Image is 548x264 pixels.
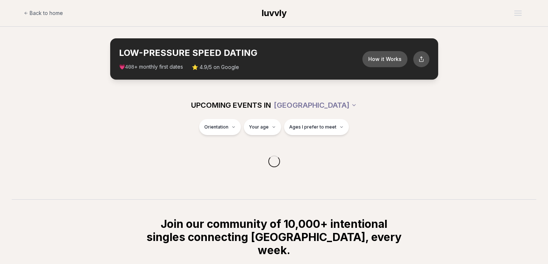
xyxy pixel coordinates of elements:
[119,63,183,71] span: 💗 + monthly first dates
[289,124,336,130] span: Ages I prefer to meet
[262,7,287,19] a: luvvly
[119,47,362,59] h2: LOW-PRESSURE SPEED DATING
[24,6,63,20] a: Back to home
[204,124,228,130] span: Orientation
[244,119,281,135] button: Your age
[30,9,63,17] span: Back to home
[192,64,239,71] span: ⭐ 4.9/5 on Google
[274,97,357,113] button: [GEOGRAPHIC_DATA]
[249,124,269,130] span: Your age
[362,51,407,67] button: How it Works
[145,217,403,257] h2: Join our community of 10,000+ intentional singles connecting [GEOGRAPHIC_DATA], every week.
[262,8,287,18] span: luvvly
[511,8,525,19] button: Open menu
[191,100,271,110] span: UPCOMING EVENTS IN
[199,119,241,135] button: Orientation
[125,64,134,70] span: 408
[284,119,349,135] button: Ages I prefer to meet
